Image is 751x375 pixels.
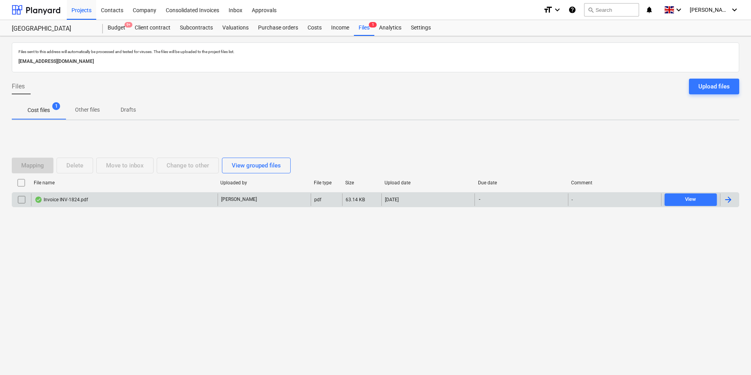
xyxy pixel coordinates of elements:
a: Analytics [374,20,406,36]
span: search [588,7,594,13]
p: [EMAIL_ADDRESS][DOMAIN_NAME] [18,57,733,66]
button: View grouped files [222,158,291,173]
iframe: Chat Widget [712,337,751,375]
a: Budget9+ [103,20,130,36]
div: Upload date [385,180,472,186]
a: Costs [303,20,326,36]
div: View grouped files [232,160,281,171]
a: Subcontracts [175,20,218,36]
div: Upload files [698,81,730,92]
button: Search [584,3,639,17]
p: Other files [75,106,100,114]
div: - [571,197,573,202]
i: keyboard_arrow_down [674,5,683,15]
button: Upload files [689,79,739,94]
span: 9+ [125,22,132,28]
button: View [665,193,717,206]
i: keyboard_arrow_down [730,5,739,15]
span: 1 [369,22,377,28]
p: [PERSON_NAME] [221,196,257,203]
div: Files [354,20,374,36]
div: File name [34,180,214,186]
div: 63.14 KB [346,197,365,202]
i: notifications [645,5,653,15]
i: keyboard_arrow_down [553,5,562,15]
p: Files sent to this address will automatically be processed and tested for viruses. The files will... [18,49,733,54]
i: format_size [543,5,553,15]
div: Invoice INV-1824.pdf [35,197,88,203]
p: Cost files [27,106,50,114]
a: Files1 [354,20,374,36]
span: [PERSON_NAME] [690,7,729,13]
div: Due date [478,180,565,186]
div: [DATE] [385,197,399,202]
span: 1 [52,102,60,110]
div: File type [314,180,339,186]
div: Uploaded by [220,180,308,186]
div: pdf [314,197,321,202]
div: [GEOGRAPHIC_DATA] [12,25,93,33]
div: Budget [103,20,130,36]
a: Income [326,20,354,36]
span: Files [12,82,25,91]
a: Valuations [218,20,253,36]
a: Purchase orders [253,20,303,36]
p: Drafts [119,106,137,114]
div: Size [345,180,378,186]
a: Client contract [130,20,175,36]
span: - [478,196,481,203]
i: Knowledge base [568,5,576,15]
a: Settings [406,20,436,36]
div: Comment [571,180,658,186]
div: View [685,195,696,204]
